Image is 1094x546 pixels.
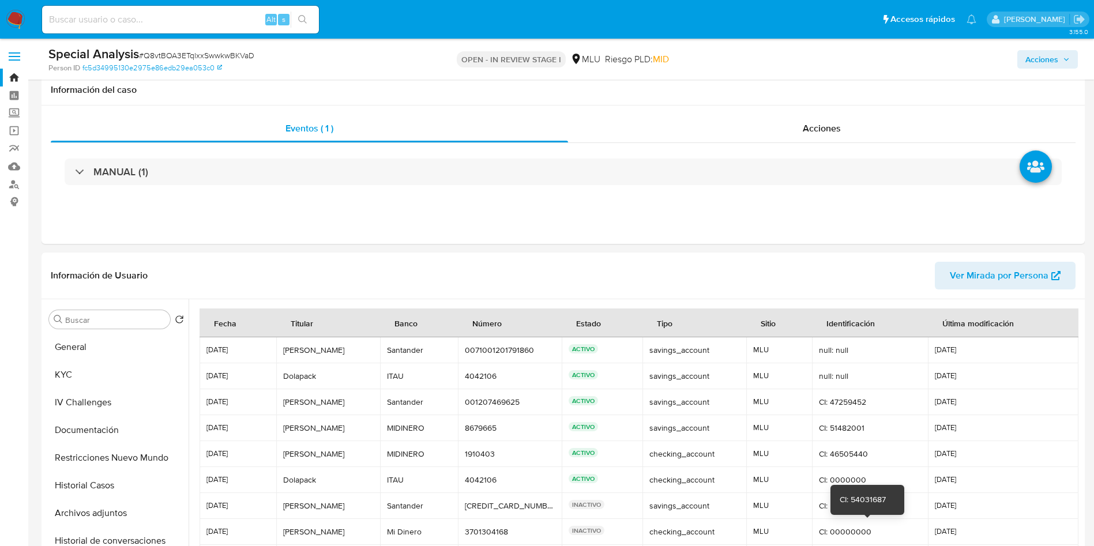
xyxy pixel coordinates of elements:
[935,262,1076,289] button: Ver Mirada por Persona
[44,361,189,389] button: KYC
[1017,50,1078,69] button: Acciones
[65,159,1062,185] div: MANUAL (1)
[653,52,669,66] span: MID
[51,270,148,281] h1: Información de Usuario
[175,315,184,327] button: Volver al orden por defecto
[457,51,566,67] p: OPEN - IN REVIEW STAGE I
[44,333,189,361] button: General
[44,444,189,472] button: Restricciones Nuevo Mundo
[93,165,148,178] h3: MANUAL (1)
[1025,50,1058,69] span: Acciones
[54,315,63,324] button: Buscar
[44,499,189,527] button: Archivos adjuntos
[967,14,976,24] a: Notificaciones
[282,14,285,25] span: s
[1073,13,1085,25] a: Salir
[48,63,80,73] b: Person ID
[139,50,254,61] span: # Q8vtBOA3ETqlxxSwwkwBKVaD
[266,14,276,25] span: Alt
[44,389,189,416] button: IV Challenges
[605,53,669,66] span: Riesgo PLD:
[44,416,189,444] button: Documentación
[42,12,319,27] input: Buscar usuario o caso...
[285,122,333,135] span: Eventos ( 1 )
[570,53,600,66] div: MLU
[82,63,222,73] a: fc5d34995130e2975e86edb29ea053c0
[1004,14,1069,25] p: antonio.rossel@mercadolibre.com
[51,84,1076,96] h1: Información del caso
[803,122,841,135] span: Acciones
[65,315,166,325] input: Buscar
[890,13,955,25] span: Accesos rápidos
[950,262,1048,289] span: Ver Mirada por Persona
[840,494,886,506] div: CI: 54031687
[48,44,139,63] b: Special Analysis
[291,12,314,28] button: search-icon
[44,472,189,499] button: Historial Casos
